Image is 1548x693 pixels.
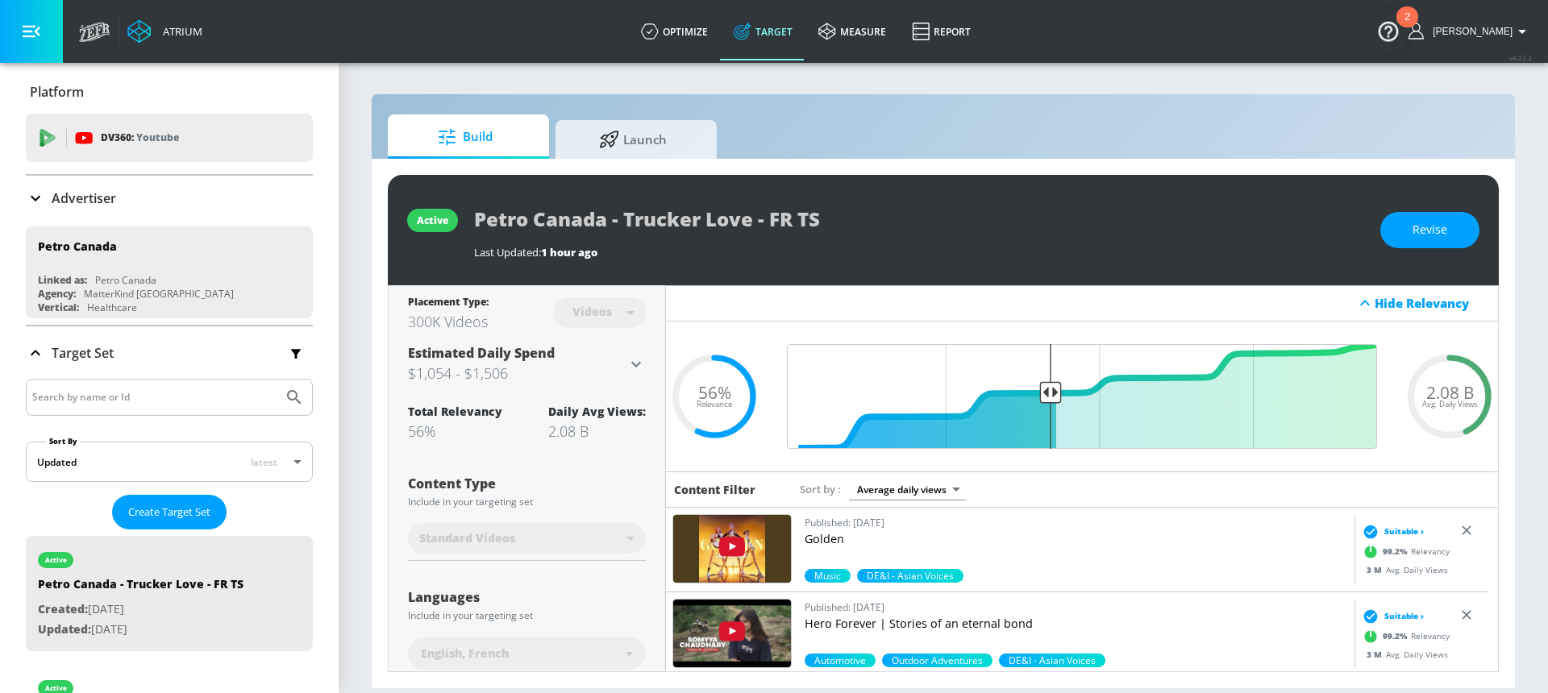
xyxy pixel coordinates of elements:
div: Total Relevancy [408,404,502,419]
div: Atrium [156,24,202,39]
span: Create Target Set [128,503,210,521]
a: Atrium [127,19,202,44]
span: Standard Videos [419,530,515,546]
label: Sort By [46,436,81,446]
div: 50.0% [999,654,1105,667]
span: Estimated Daily Spend [408,344,555,362]
input: Search by name or Id [32,387,277,408]
div: Daily Avg Views: [548,404,646,419]
div: Updated [37,455,77,469]
p: Hero Forever | Stories of an eternal bond [805,616,1348,632]
div: Linked as: [38,273,87,287]
span: Avg. Daily Views [1422,400,1478,409]
div: 50.0% [882,654,992,667]
p: Golden [805,531,1348,547]
div: Include in your targeting set [408,611,646,620]
div: activePetro Canada - Trucker Love - FR TSCreated:[DATE]Updated:[DATE] [26,536,313,651]
p: Published: [DATE] [805,599,1348,616]
div: Petro Canada [38,239,117,254]
div: Petro CanadaLinked as:Petro CanadaAgency:MatterKind [GEOGRAPHIC_DATA]Vertical:Healthcare [26,226,313,318]
div: Suitable › [1359,523,1424,539]
div: Agency: [38,287,76,301]
button: Open Resource Center, 2 new notifications [1366,8,1411,53]
img: 9_bTl2vvYQg [673,515,791,583]
span: 1 hour ago [541,245,597,259]
div: Last Updated: [474,245,1364,259]
span: Updated: [38,621,91,637]
img: F-fZw0_GxKg [673,600,791,667]
div: active [45,556,67,564]
div: 99.2% [805,654,876,667]
div: 99.2% [805,569,851,583]
p: [DATE] [38,620,243,640]
a: Published: [DATE]Hero Forever | Stories of an eternal bond [805,599,1348,654]
p: [DATE] [38,600,243,620]
div: DV360: Youtube [26,114,313,162]
p: Youtube [136,129,179,146]
p: Platform [30,83,84,101]
div: Relevancy [1359,624,1450,648]
p: DV360: [101,129,179,147]
span: Revise [1413,220,1447,240]
p: Advertiser [52,189,116,207]
div: Languages [408,591,646,604]
div: Vertical: [38,301,79,314]
div: Avg. Daily Views [1359,648,1448,660]
span: 3 M [1367,648,1386,659]
a: Target [721,2,805,60]
div: Include in your targeting set [408,497,646,507]
span: Created: [38,601,88,616]
div: Target Set [26,326,313,380]
button: Revise [1380,212,1479,248]
a: optimize [628,2,721,60]
div: active [417,214,448,227]
div: 2 [1404,17,1410,38]
div: Healthcare [87,301,137,314]
div: Relevancy [1359,539,1450,563]
div: active [45,684,67,692]
div: Content Type [408,477,646,490]
span: English, French [421,645,509,662]
span: v 4.22.2 [1509,53,1532,62]
div: 2.08 B [548,421,646,441]
p: Target Set [52,344,114,362]
h3: $1,054 - $1,506 [408,362,626,384]
span: Suitable › [1384,525,1424,537]
span: Suitable › [1384,610,1424,622]
div: Avg. Daily Views [1359,563,1448,575]
div: Hide Relevancy [1375,295,1489,311]
span: 2.08 B [1426,384,1474,400]
p: Published: [DATE] [805,514,1348,531]
span: 99.2 % [1383,546,1411,558]
div: Placement Type: [408,295,489,312]
span: DE&I - Asian Voices [999,654,1105,667]
button: Create Target Set [112,495,227,529]
span: Build [404,118,526,156]
div: Advertiser [26,176,313,221]
div: Videos [564,305,620,318]
span: Launch [572,120,694,159]
div: MatterKind [GEOGRAPHIC_DATA] [84,287,234,301]
span: login as: harvir.chahal@zefr.com [1426,26,1513,37]
span: DE&I - Asian Voices [857,569,963,583]
span: 3 M [1367,563,1386,575]
div: Average daily views [849,479,966,500]
div: 300K Videos [408,312,489,331]
a: measure [805,2,899,60]
div: Hide Relevancy [666,285,1498,322]
div: 50.0% [857,569,963,583]
a: Report [899,2,984,60]
div: English, French [408,637,646,670]
span: 56% [698,384,731,400]
span: Music [805,569,851,583]
span: 99.2 % [1383,630,1411,642]
div: Estimated Daily Spend$1,054 - $1,506 [408,344,646,384]
div: 56% [408,421,502,441]
div: Platform [26,69,313,114]
span: Outdoor Adventures [882,654,992,667]
span: Sort by [800,482,841,496]
input: Final Threshold [779,344,1385,449]
a: Published: [DATE]Golden [805,514,1348,569]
